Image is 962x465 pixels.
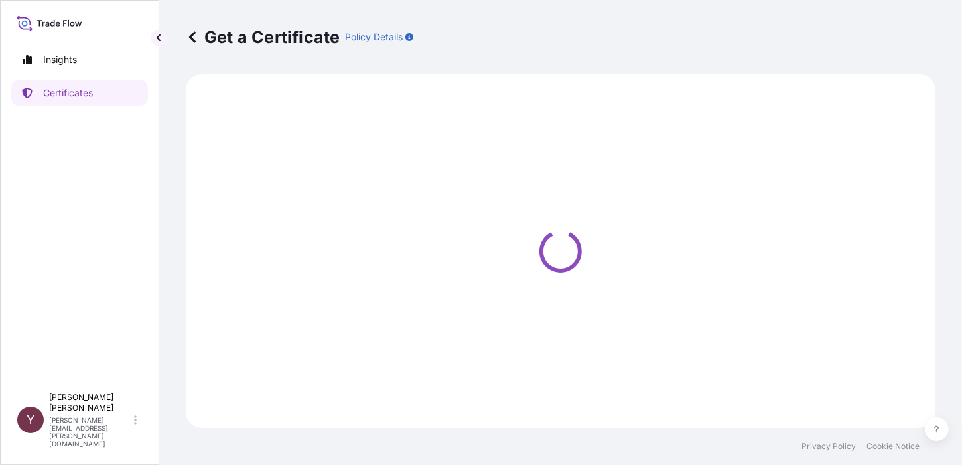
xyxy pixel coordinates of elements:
a: Insights [11,46,148,73]
p: [PERSON_NAME][EMAIL_ADDRESS][PERSON_NAME][DOMAIN_NAME] [49,416,131,448]
a: Cookie Notice [866,441,920,452]
div: Loading [194,82,928,420]
p: Insights [43,53,77,66]
p: Certificates [43,86,93,100]
p: Get a Certificate [186,27,340,48]
p: [PERSON_NAME] [PERSON_NAME] [49,392,131,413]
a: Certificates [11,80,148,106]
span: Y [27,413,34,427]
p: Policy Details [345,31,403,44]
a: Privacy Policy [801,441,856,452]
